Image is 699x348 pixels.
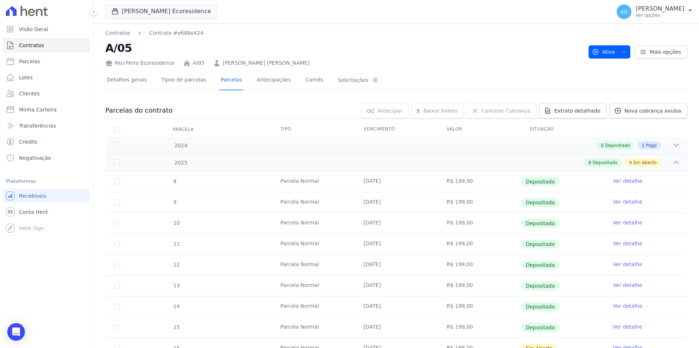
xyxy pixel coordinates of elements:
nav: Breadcrumb [105,29,203,37]
td: R$ 199,00 [438,296,521,317]
span: 4 [629,159,632,166]
td: [DATE] [355,317,438,338]
a: A/05 [193,59,204,67]
span: Em Aberto [634,159,657,166]
span: 13 [173,283,180,288]
span: 8 [173,178,177,184]
input: Só é possível selecionar pagamentos em aberto [114,325,120,330]
span: Depositado [605,142,630,149]
span: Depositado [521,219,559,228]
span: 8 [588,159,591,166]
span: Depositado [521,261,559,269]
td: Parcela Normal [272,234,355,254]
span: 10 [173,220,180,226]
h3: Parcelas do contrato [105,106,173,115]
div: Parcela [164,122,203,137]
a: Ver detalhe [613,323,642,330]
a: Antecipações [255,71,292,90]
th: Valor [438,122,521,137]
a: Carnês [304,71,325,90]
span: Contratos [19,42,44,49]
input: Só é possível selecionar pagamentos em aberto [114,179,120,185]
a: Ver detalhe [613,261,642,268]
div: Open Intercom Messenger [7,323,25,341]
p: [PERSON_NAME] [636,5,684,12]
td: Parcela Normal [272,255,355,275]
a: Crédito [3,135,90,149]
td: [DATE] [355,192,438,213]
span: Depositado [521,240,559,249]
p: Ver opções [636,12,684,18]
div: Solicitações [338,77,380,84]
span: Minha Carteira [19,106,57,113]
input: Só é possível selecionar pagamentos em aberto [114,220,120,226]
div: Pau-Ferro Ecoresidence [105,59,174,67]
td: [DATE] [355,213,438,234]
input: Só é possível selecionar pagamentos em aberto [114,283,120,289]
span: Conta Hent [19,208,48,216]
span: Transferências [19,122,56,129]
a: Parcelas [3,54,90,69]
a: Ver detalhe [613,198,642,205]
a: Extrato detalhado [539,103,607,118]
a: Ver detalhe [613,302,642,310]
span: Depositado [521,198,559,207]
span: Negativação [19,154,51,162]
td: R$ 199,00 [438,317,521,338]
td: [DATE] [355,234,438,254]
span: 6 [601,142,604,149]
span: Depositado [521,323,559,332]
a: Contrato #e688e424 [149,29,203,37]
span: Crédito [19,138,38,145]
a: Solicitações0 [336,71,381,90]
td: [DATE] [355,255,438,275]
a: Ver detalhe [613,281,642,289]
td: [DATE] [355,171,438,192]
a: Clientes [3,86,90,101]
a: Negativação [3,151,90,165]
td: [DATE] [355,276,438,296]
button: [PERSON_NAME] Ecoresidence [105,4,217,18]
a: Transferências [3,118,90,133]
span: Recebíveis [19,192,46,200]
h2: A/05 [105,40,583,56]
td: Parcela Normal [272,171,355,192]
span: Parcelas [19,58,40,65]
td: R$ 199,00 [438,171,521,192]
span: Visão Geral [19,26,48,33]
a: Ver detalhe [613,240,642,247]
span: Depositado [521,281,559,290]
td: Parcela Normal [272,276,355,296]
span: 11 [173,241,180,247]
button: AG [PERSON_NAME] Ver opções [611,1,699,22]
span: Depositado [593,159,617,166]
input: Só é possível selecionar pagamentos em aberto [114,200,120,205]
a: Lotes [3,70,90,85]
td: [DATE] [355,296,438,317]
div: Plataformas [6,177,87,186]
td: Parcela Normal [272,317,355,338]
a: Visão Geral [3,22,90,37]
span: 9 [173,199,177,205]
span: AG [620,9,628,14]
td: R$ 199,00 [438,276,521,296]
span: Clientes [19,90,39,97]
td: R$ 199,00 [438,234,521,254]
td: R$ 199,00 [438,255,521,275]
span: 1 [642,142,645,149]
span: Mais opções [650,48,681,56]
a: Ver detalhe [613,177,642,185]
button: Ativo [589,45,631,58]
a: Ver detalhe [613,219,642,226]
span: Nova cobrança avulsa [624,107,681,114]
a: [PERSON_NAME] [PERSON_NAME] [223,59,309,67]
input: Só é possível selecionar pagamentos em aberto [114,262,120,268]
input: Só é possível selecionar pagamentos em aberto [114,304,120,310]
a: Nova cobrança avulsa [609,103,687,118]
span: Depositado [521,302,559,311]
td: Parcela Normal [272,296,355,317]
a: Mais opções [635,45,687,58]
span: 12 [173,262,180,268]
th: Situação [521,122,604,137]
span: Depositado [521,177,559,186]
